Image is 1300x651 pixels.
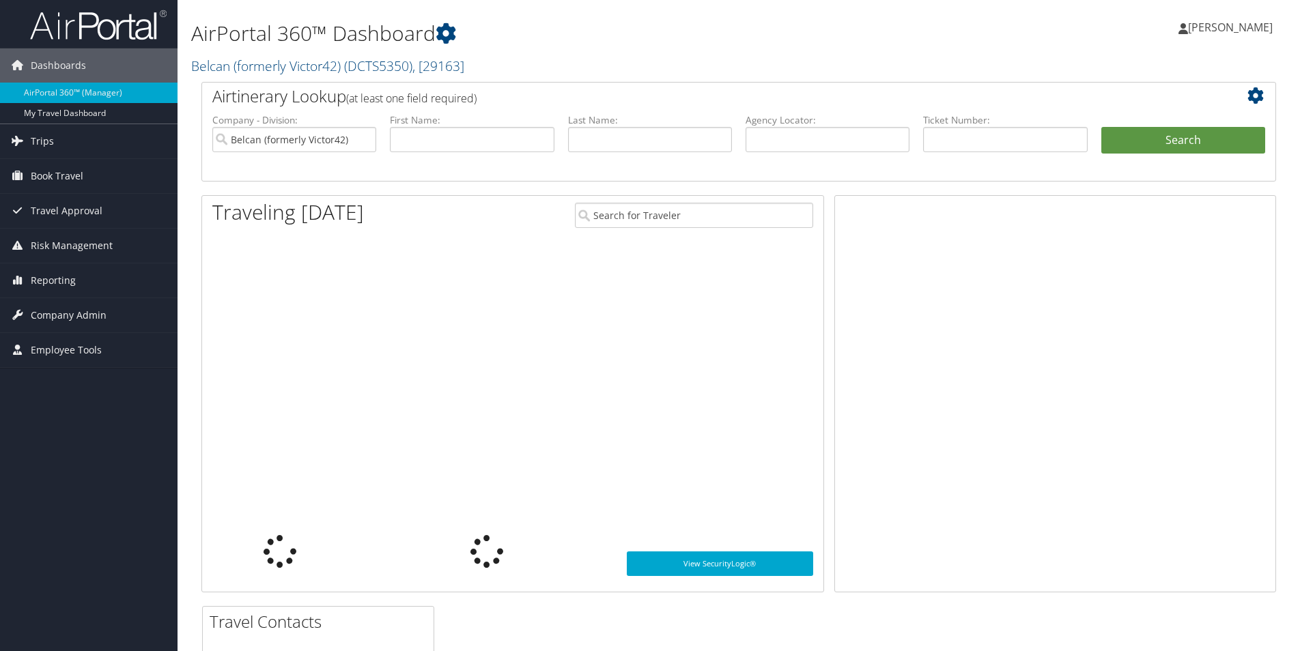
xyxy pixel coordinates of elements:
[412,57,464,75] span: , [ 29163 ]
[31,263,76,298] span: Reporting
[568,113,732,127] label: Last Name:
[31,48,86,83] span: Dashboards
[31,229,113,263] span: Risk Management
[1178,7,1286,48] a: [PERSON_NAME]
[210,610,434,633] h2: Travel Contacts
[191,57,464,75] a: Belcan (formerly Victor42)
[212,198,364,227] h1: Traveling [DATE]
[31,194,102,228] span: Travel Approval
[191,19,921,48] h1: AirPortal 360™ Dashboard
[212,85,1176,108] h2: Airtinerary Lookup
[1188,20,1273,35] span: [PERSON_NAME]
[746,113,909,127] label: Agency Locator:
[31,159,83,193] span: Book Travel
[1101,127,1265,154] button: Search
[923,113,1087,127] label: Ticket Number:
[31,298,107,332] span: Company Admin
[30,9,167,41] img: airportal-logo.png
[346,91,477,106] span: (at least one field required)
[212,113,376,127] label: Company - Division:
[627,551,813,576] a: View SecurityLogic®
[575,203,813,228] input: Search for Traveler
[390,113,554,127] label: First Name:
[344,57,412,75] span: ( DCTS5350 )
[31,124,54,158] span: Trips
[31,333,102,367] span: Employee Tools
